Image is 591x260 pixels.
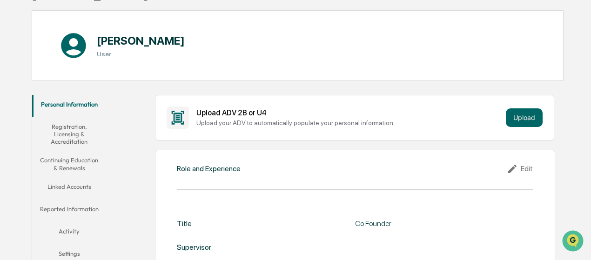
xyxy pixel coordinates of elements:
div: Upload your ADV to automatically populate your personal information. [196,119,502,127]
a: 🗄️Attestations [64,113,119,130]
a: 🖐️Preclearance [6,113,64,130]
button: Activity [32,222,106,244]
div: Supervisor [177,243,211,252]
iframe: Open customer support [561,229,586,254]
div: Start new chat [32,71,153,80]
div: 🖐️ [9,118,17,126]
div: 🔎 [9,136,17,143]
button: Reported Information [32,200,106,222]
p: How can we help? [9,20,169,34]
div: Edit [507,163,533,174]
button: Linked Accounts [32,177,106,200]
button: Continuing Education & Renewals [32,151,106,177]
div: Title [177,219,192,228]
div: 🗄️ [67,118,75,126]
a: Powered byPylon [66,157,113,165]
div: We're available if you need us! [32,80,118,88]
h3: User [97,50,185,58]
div: Co Founder [355,219,533,228]
img: 1746055101610-c473b297-6a78-478c-a979-82029cc54cd1 [9,71,26,88]
span: Preclearance [19,117,60,127]
button: Personal Information [32,95,106,117]
span: Attestations [77,117,115,127]
span: Data Lookup [19,135,59,144]
button: Registration, Licensing & Accreditation [32,117,106,151]
span: Pylon [93,158,113,165]
div: Upload ADV 2B or U4 [196,108,502,117]
button: Start new chat [158,74,169,85]
div: Role and Experience [177,164,241,173]
a: 🔎Data Lookup [6,131,62,148]
h1: [PERSON_NAME] [97,34,185,47]
button: Upload [506,108,543,127]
